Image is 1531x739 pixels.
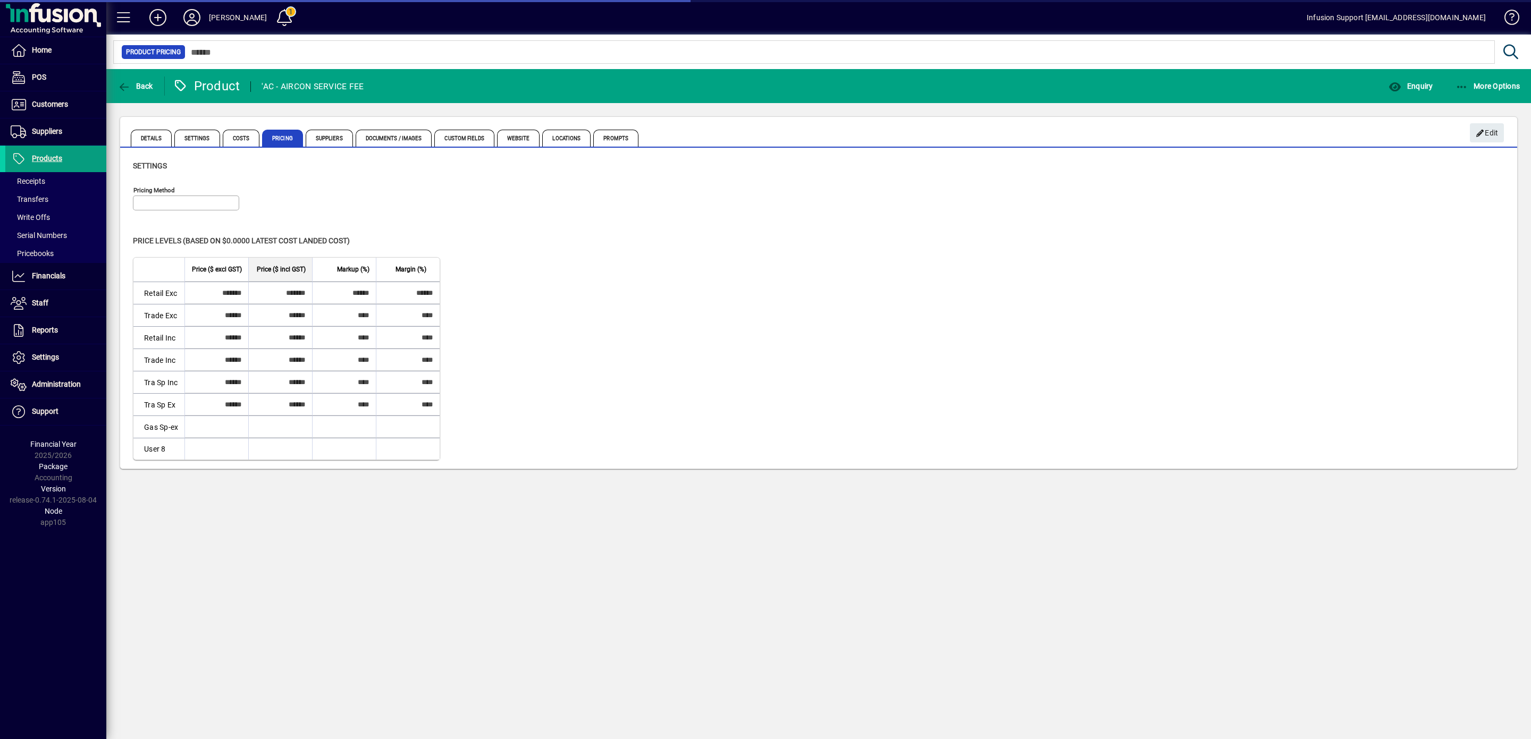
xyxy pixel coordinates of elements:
[32,407,58,415] span: Support
[356,130,432,147] span: Documents / Images
[1476,124,1499,142] span: Edit
[131,130,172,147] span: Details
[141,8,175,27] button: Add
[5,317,106,344] a: Reports
[30,440,77,448] span: Financial Year
[133,393,184,415] td: Tra Sp Ex
[173,78,240,95] div: Product
[5,263,106,290] a: Financials
[257,264,306,275] span: Price ($ incl GST)
[133,186,175,194] mat-label: Pricing method
[11,195,48,203] span: Transfers
[337,264,369,275] span: Markup (%)
[133,438,184,460] td: User 8
[262,78,364,95] div: 'AC - AIRCON SERVICE FEE
[306,130,353,147] span: Suppliers
[11,249,54,258] span: Pricebooks
[262,130,303,147] span: Pricing
[5,118,106,145] a: Suppliers
[209,9,267,26] div: [PERSON_NAME]
[5,244,106,262] a: Pricebooks
[39,462,68,471] span: Package
[5,226,106,244] a: Serial Numbers
[133,162,167,170] span: Settings
[1453,77,1523,96] button: More Options
[32,271,65,280] span: Financials
[5,64,106,91] a: POS
[45,507,62,515] span: Node
[5,37,106,64] a: Home
[117,82,153,90] span: Back
[5,190,106,208] a: Transfers
[32,154,62,163] span: Products
[11,213,50,222] span: Write Offs
[1389,82,1433,90] span: Enquiry
[133,236,350,245] span: Price levels (based on $0.0000 Latest cost landed cost)
[41,485,66,493] span: Version
[1456,82,1520,90] span: More Options
[175,8,209,27] button: Profile
[5,172,106,190] a: Receipts
[133,282,184,304] td: Retail Exc
[32,380,81,388] span: Administration
[32,100,68,108] span: Customers
[133,371,184,393] td: Tra Sp Inc
[434,130,494,147] span: Custom Fields
[11,231,67,240] span: Serial Numbers
[32,353,59,361] span: Settings
[32,299,48,307] span: Staff
[133,415,184,438] td: Gas Sp-ex
[192,264,242,275] span: Price ($ excl GST)
[1470,123,1504,142] button: Edit
[106,77,165,96] app-page-header-button: Back
[1386,77,1435,96] button: Enquiry
[126,47,181,57] span: Product Pricing
[1496,2,1518,37] a: Knowledge Base
[174,130,220,147] span: Settings
[542,130,591,147] span: Locations
[133,304,184,326] td: Trade Exc
[5,290,106,317] a: Staff
[5,344,106,371] a: Settings
[396,264,426,275] span: Margin (%)
[32,127,62,135] span: Suppliers
[144,264,158,275] span: Level
[115,77,156,96] button: Back
[133,326,184,349] td: Retail Inc
[32,326,58,334] span: Reports
[11,177,45,185] span: Receipts
[497,130,540,147] span: Website
[5,208,106,226] a: Write Offs
[5,91,106,118] a: Customers
[32,46,52,54] span: Home
[223,130,260,147] span: Costs
[32,73,46,81] span: POS
[5,398,106,425] a: Support
[1307,9,1486,26] div: Infusion Support [EMAIL_ADDRESS][DOMAIN_NAME]
[593,130,638,147] span: Prompts
[5,371,106,398] a: Administration
[133,349,184,371] td: Trade Inc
